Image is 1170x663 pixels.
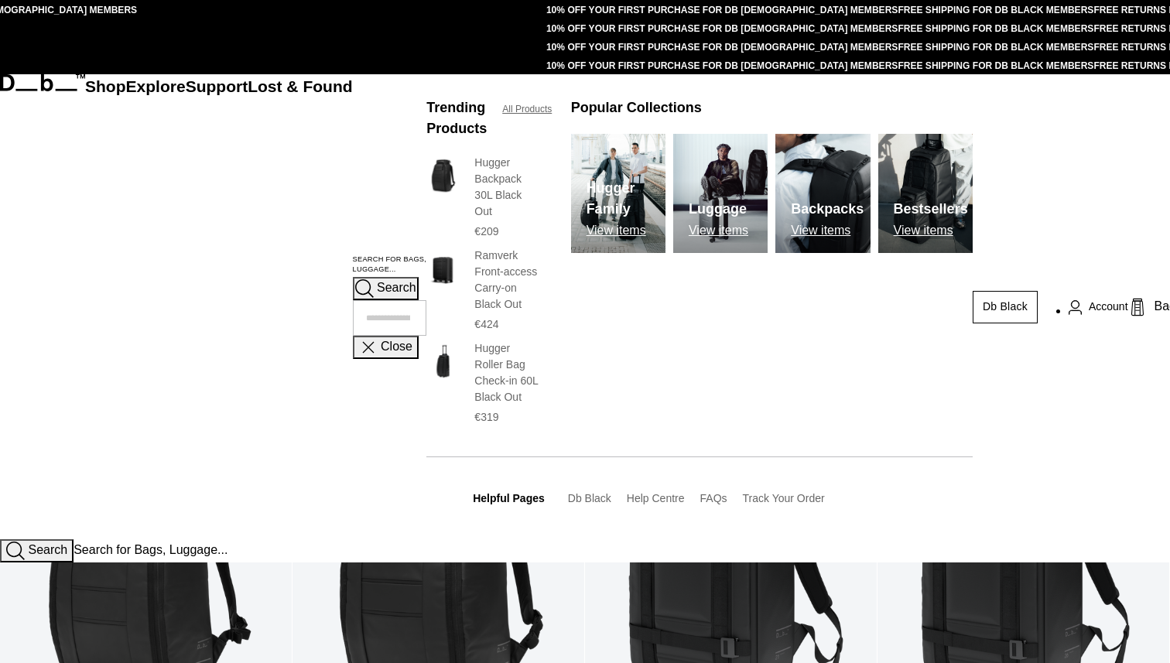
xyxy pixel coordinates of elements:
[743,492,825,504] a: Track Your Order
[571,97,702,118] h3: Popular Collections
[894,199,968,220] h3: Bestsellers
[353,336,419,359] button: Close
[1069,298,1128,316] a: Account
[700,492,727,504] a: FAQs
[186,77,248,95] a: Support
[587,178,665,220] h3: Hugger Family
[673,134,768,253] a: Db Luggage View items
[898,5,1093,15] a: FREE SHIPPING FOR DB BLACK MEMBERS
[126,77,186,95] a: Explore
[426,248,539,333] a: Ramverk Front-access Carry-on Black Out Ramverk Front-access Carry-on Black Out €424
[85,77,126,95] a: Shop
[973,291,1038,323] a: Db Black
[426,97,487,139] h3: Trending Products
[627,492,685,504] a: Help Centre
[353,255,427,276] label: Search for Bags, Luggage...
[775,134,870,253] a: Db Backpacks View items
[1089,299,1128,315] span: Account
[546,5,898,15] a: 10% OFF YOUR FIRST PURCHASE FOR DB [DEMOGRAPHIC_DATA] MEMBERS
[673,134,768,253] img: Db
[898,60,1093,71] a: FREE SHIPPING FOR DB BLACK MEMBERS
[546,23,898,34] a: 10% OFF YOUR FIRST PURCHASE FOR DB [DEMOGRAPHIC_DATA] MEMBERS
[775,134,870,253] img: Db
[791,224,864,238] p: View items
[248,77,352,95] a: Lost & Found
[353,277,419,300] button: Search
[426,340,539,425] a: Hugger Roller Bag Check-in 60L Black Out Hugger Roller Bag Check-in 60L Black Out €319
[587,224,665,238] p: View items
[85,74,353,539] nav: Main Navigation
[571,134,665,253] img: Db
[546,60,898,71] a: 10% OFF YOUR FIRST PURCHASE FOR DB [DEMOGRAPHIC_DATA] MEMBERS
[426,155,459,197] img: Hugger Backpack 30L Black Out
[474,411,498,423] span: €319
[28,543,67,556] span: Search
[878,134,973,253] a: Db Bestsellers View items
[474,155,539,220] h3: Hugger Backpack 30L Black Out
[474,248,539,313] h3: Ramverk Front-access Carry-on Black Out
[474,318,498,330] span: €424
[546,42,898,53] a: 10% OFF YOUR FIRST PURCHASE FOR DB [DEMOGRAPHIC_DATA] MEMBERS
[898,42,1093,53] a: FREE SHIPPING FOR DB BLACK MEMBERS
[878,134,973,253] img: Db
[894,224,968,238] p: View items
[426,155,539,240] a: Hugger Backpack 30L Black Out Hugger Backpack 30L Black Out €209
[426,340,459,382] img: Hugger Roller Bag Check-in 60L Black Out
[381,340,412,354] span: Close
[473,490,545,507] h3: Helpful Pages
[377,282,416,295] span: Search
[571,134,665,253] a: Db Hugger Family View items
[898,23,1093,34] a: FREE SHIPPING FOR DB BLACK MEMBERS
[502,102,552,116] a: All Products
[689,199,748,220] h3: Luggage
[689,224,748,238] p: View items
[426,248,459,289] img: Ramverk Front-access Carry-on Black Out
[474,340,539,405] h3: Hugger Roller Bag Check-in 60L Black Out
[791,199,864,220] h3: Backpacks
[474,225,498,238] span: €209
[568,492,611,504] a: Db Black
